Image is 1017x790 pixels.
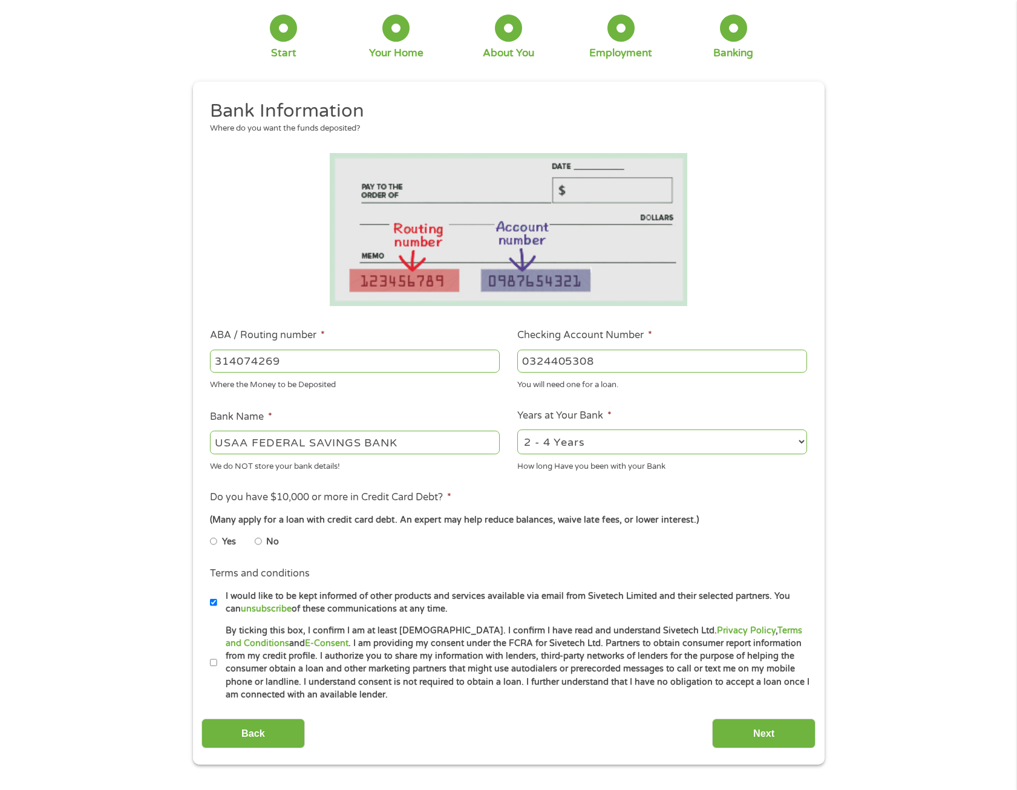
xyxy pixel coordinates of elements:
div: Banking [713,47,753,60]
div: Your Home [369,47,423,60]
a: Terms and Conditions [226,625,802,648]
input: 345634636 [517,350,807,373]
label: I would like to be kept informed of other products and services available via email from Sivetech... [217,590,811,616]
input: Next [712,719,816,748]
label: Checking Account Number [517,329,652,342]
input: Back [201,719,305,748]
label: Years at Your Bank [517,410,612,422]
div: How long Have you been with your Bank [517,456,807,472]
div: About You [483,47,534,60]
label: No [266,535,279,549]
div: (Many apply for a loan with credit card debt. An expert may help reduce balances, waive late fees... [210,514,806,527]
label: Terms and conditions [210,567,310,580]
a: Privacy Policy [717,625,776,636]
label: Do you have $10,000 or more in Credit Card Debt? [210,491,451,504]
input: 263177916 [210,350,500,373]
h2: Bank Information [210,99,798,123]
label: Yes [222,535,236,549]
img: Routing number location [330,153,688,306]
label: By ticking this box, I confirm I am at least [DEMOGRAPHIC_DATA]. I confirm I have read and unders... [217,624,811,702]
div: Start [271,47,296,60]
div: Employment [589,47,652,60]
div: We do NOT store your bank details! [210,456,500,472]
label: ABA / Routing number [210,329,325,342]
label: Bank Name [210,411,272,423]
div: Where the Money to be Deposited [210,375,500,391]
a: E-Consent [305,638,348,648]
div: Where do you want the funds deposited? [210,123,798,135]
div: You will need one for a loan. [517,375,807,391]
a: unsubscribe [241,604,292,614]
